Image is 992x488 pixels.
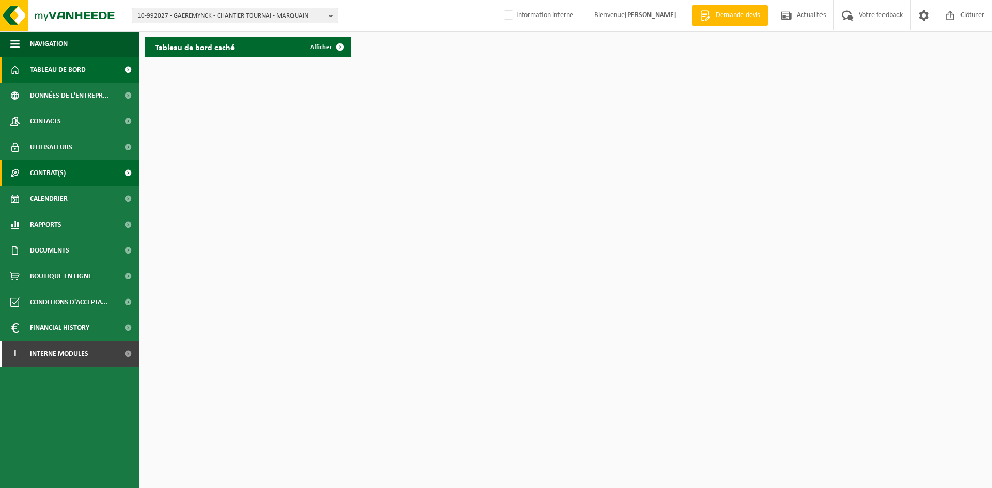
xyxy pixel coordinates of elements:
[625,11,676,19] strong: [PERSON_NAME]
[30,160,66,186] span: Contrat(s)
[310,44,332,51] span: Afficher
[30,263,92,289] span: Boutique en ligne
[30,212,61,238] span: Rapports
[30,134,72,160] span: Utilisateurs
[30,108,61,134] span: Contacts
[132,8,338,23] button: 10-992027 - GAEREMYNCK - CHANTIER TOURNAI - MARQUAIN
[137,8,324,24] span: 10-992027 - GAEREMYNCK - CHANTIER TOURNAI - MARQUAIN
[30,238,69,263] span: Documents
[713,10,763,21] span: Demande devis
[30,341,88,367] span: Interne modules
[10,341,20,367] span: I
[30,315,89,341] span: Financial History
[30,31,68,57] span: Navigation
[692,5,768,26] a: Demande devis
[30,83,109,108] span: Données de l'entrepr...
[30,289,108,315] span: Conditions d'accepta...
[30,57,86,83] span: Tableau de bord
[502,8,574,23] label: Information interne
[302,37,350,57] a: Afficher
[145,37,245,57] h2: Tableau de bord caché
[30,186,68,212] span: Calendrier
